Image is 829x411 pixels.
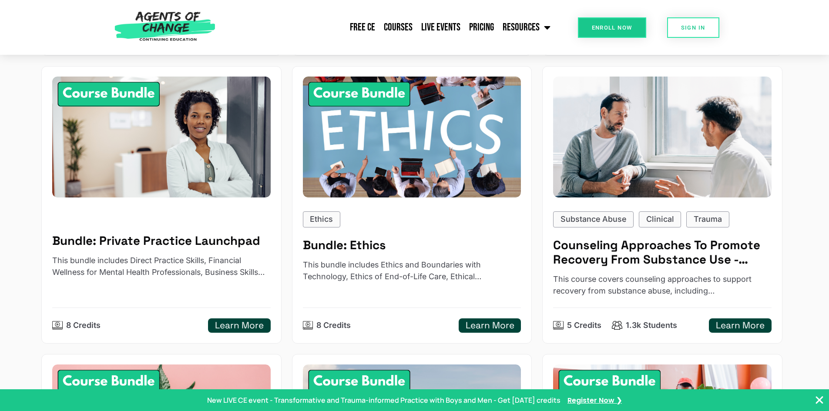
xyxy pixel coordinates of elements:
[498,17,555,38] a: Resources
[220,17,555,38] nav: Menu
[303,259,521,283] p: This bundle includes Ethics and Boundaries with Technology, Ethics of End-of-Life Care, Ethical C...
[303,238,521,252] h5: Bundle: Ethics
[553,238,772,267] h5: Counseling Approaches To Promote Recovery From Substance Use - Reading Based
[41,66,281,344] a: Private Practice Launchpad - 8 Credit CE BundleBundle: Private Practice LaunchpadThis bundle incl...
[316,320,351,331] p: 8 Credits
[52,77,271,197] img: Private Practice Launchpad - 8 Credit CE Bundle
[346,17,379,38] a: Free CE
[681,25,705,30] span: SIGN IN
[560,214,626,225] p: Substance Abuse
[553,77,772,197] img: Counseling Approaches To Promote Recovery From Substance Use (5 General CE Credit) - Reading Based
[207,395,560,405] p: New LIVE CE event - Transformative and Trauma-informed Practice with Boys and Men - Get [DATE] cr...
[66,320,101,331] p: 8 Credits
[553,274,772,297] p: This course covers counseling approaches to support recovery from substance abuse, including harm...
[310,214,333,225] p: Ethics
[465,17,498,38] a: Pricing
[379,17,417,38] a: Courses
[417,17,465,38] a: Live Events
[567,395,622,406] a: Register Now ❯
[716,320,765,331] h5: Learn More
[567,320,601,331] p: 5 Credits
[52,255,271,278] p: This bundle includes Direct Practice Skills, Financial Wellness for Mental Health Professionals, ...
[694,214,722,225] p: Trauma
[578,17,646,38] a: Enroll Now
[292,66,532,344] a: Ethics - 8 Credit CE BundleEthics Bundle: EthicsThis bundle includes Ethics and Boundaries with T...
[646,214,674,225] p: Clinical
[215,320,264,331] h5: Learn More
[592,25,632,30] span: Enroll Now
[667,17,719,38] a: SIGN IN
[814,395,825,405] button: Close Banner
[303,77,521,197] img: Ethics - 8 Credit CE Bundle
[466,320,514,331] h5: Learn More
[542,66,782,344] a: Counseling Approaches To Promote Recovery From Substance Use (5 General CE Credit) - Reading Base...
[626,320,677,331] p: 1.3k Students
[52,234,271,248] h5: Bundle: Private Practice Launchpad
